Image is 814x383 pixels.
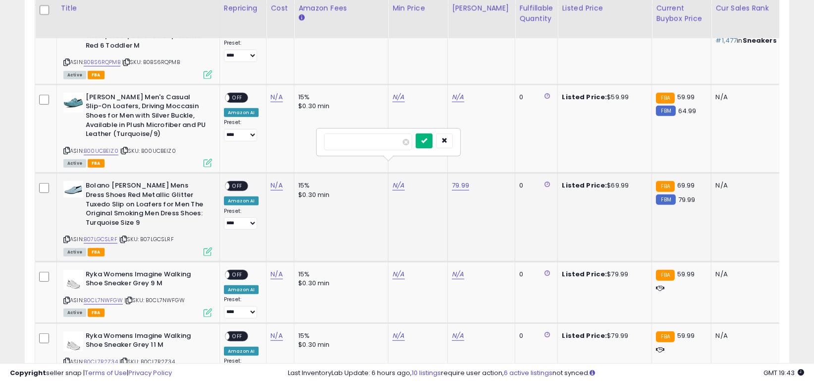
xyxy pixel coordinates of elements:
div: Amazon AI [224,285,259,294]
span: All listings currently available for purchase on Amazon [63,71,86,79]
span: OFF [229,332,245,340]
a: N/A [452,331,464,341]
p: in [715,36,813,45]
span: All listings currently available for purchase on Amazon [63,159,86,168]
div: ASIN: [63,13,212,78]
div: $79.99 [562,331,644,340]
div: ASIN: [63,93,212,166]
a: N/A [452,92,464,102]
small: FBM [656,194,675,205]
div: Amazon AI [224,108,259,117]
div: N/A [715,331,813,340]
div: $0.30 min [298,340,380,349]
div: Repricing [224,3,262,13]
div: $79.99 [562,270,644,279]
b: Bolano [PERSON_NAME] Mens Dress Shoes Red Metallic Glitter Tuxedo Slip on Loafers for Men The Ori... [86,181,206,230]
div: seller snap | | [10,369,172,378]
small: Amazon Fees. [298,13,304,22]
b: Ryka Womens Imagine Walking Shoe Sneaker Grey 9 M [86,270,206,291]
b: Listed Price: [562,331,607,340]
div: $0.30 min [298,191,380,199]
div: ASIN: [63,270,212,316]
span: FBA [88,309,105,317]
a: N/A [271,181,282,191]
div: Preset: [224,208,259,230]
span: 79.99 [678,195,696,204]
img: 31rVkt2MtwL._SL40_.jpg [63,331,83,351]
a: 79.99 [452,181,469,191]
span: OFF [229,94,245,102]
b: [PERSON_NAME] Men's Casual Slip-On Loafers, Driving Moccasin Shoes for Men with Silver Buckle, Av... [86,93,206,141]
div: Title [61,3,216,13]
span: 59.99 [677,92,695,102]
div: Fulfillable Quantity [519,3,553,24]
span: 69.99 [677,181,695,190]
div: Amazon Fees [298,3,384,13]
img: 413hAf+CWAL._SL40_.jpg [63,93,83,113]
div: 15% [298,181,380,190]
b: Listed Price: [562,269,607,279]
a: N/A [271,92,282,102]
span: OFF [229,182,245,191]
span: | SKU: B0CL7NWFGW [124,296,185,304]
a: N/A [392,269,404,279]
div: N/A [715,181,813,190]
span: Sneakers [743,36,777,45]
div: ASIN: [63,181,212,255]
a: N/A [452,269,464,279]
div: Amazon AI [224,347,259,356]
a: B0BS6RQPMB [84,58,120,66]
div: $69.99 [562,181,644,190]
span: All listings currently available for purchase on Amazon [63,248,86,256]
div: $0.30 min [298,102,380,111]
a: N/A [392,92,404,102]
div: 15% [298,93,380,102]
a: 6 active listings [504,368,552,378]
div: $59.99 [562,93,644,102]
a: N/A [271,269,282,279]
img: 31rVkt2MtwL._SL40_.jpg [63,270,83,290]
span: 59.99 [677,331,695,340]
span: 59.99 [677,269,695,279]
div: Last InventoryLab Update: 6 hours ago, require user action, not synced. [288,369,804,378]
span: | SKU: B07LGCSLRF [119,235,174,243]
small: FBA [656,93,674,104]
b: Listed Price: [562,92,607,102]
div: [PERSON_NAME] [452,3,511,13]
a: N/A [392,181,404,191]
span: 2025-08-14 19:43 GMT [763,368,804,378]
div: 15% [298,331,380,340]
div: N/A [715,93,813,102]
small: FBA [656,181,674,192]
small: FBA [656,331,674,342]
a: B00UCBEIZ0 [84,147,118,155]
div: 15% [298,270,380,279]
span: All listings currently available for purchase on Amazon [63,309,86,317]
span: FBA [88,71,105,79]
div: N/A [715,270,813,279]
div: $0.30 min [298,279,380,288]
a: B07LGCSLRF [84,235,117,244]
small: FBA [656,270,674,281]
div: 0 [519,270,550,279]
b: Listed Price: [562,181,607,190]
div: Cost [271,3,290,13]
strong: Copyright [10,368,46,378]
a: 10 listings [412,368,441,378]
a: Privacy Policy [128,368,172,378]
a: N/A [271,331,282,341]
span: #1,477 [715,36,737,45]
div: 0 [519,93,550,102]
div: Preset: [224,296,259,319]
small: FBM [656,106,675,116]
span: FBA [88,159,105,168]
div: Current Buybox Price [656,3,707,24]
div: Preset: [224,119,259,141]
b: Ryka Womens Imagine Walking Shoe Sneaker Grey 11 M [86,331,206,352]
span: FBA [88,248,105,256]
div: 0 [519,181,550,190]
a: Terms of Use [85,368,127,378]
i: Click here to read more about un-synced listings. [590,370,595,376]
a: B0CL7NWFGW [84,296,123,305]
div: Preset: [224,40,259,62]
